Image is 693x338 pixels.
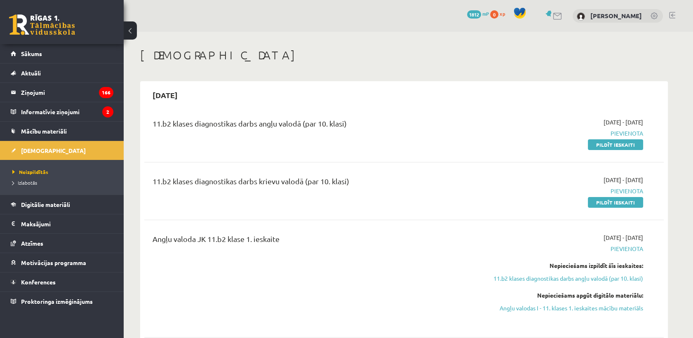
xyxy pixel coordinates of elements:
a: [DEMOGRAPHIC_DATA] [11,141,113,160]
h1: [DEMOGRAPHIC_DATA] [140,48,668,62]
a: 0 xp [490,10,509,17]
span: 0 [490,10,498,19]
a: Atzīmes [11,234,113,253]
div: 11.b2 klases diagnostikas darbs krievu valodā (par 10. klasi) [153,176,475,191]
a: 1812 mP [467,10,489,17]
span: [DATE] - [DATE] [604,118,643,127]
a: Motivācijas programma [11,253,113,272]
a: Maksājumi [11,214,113,233]
legend: Maksājumi [21,214,113,233]
a: Proktoringa izmēģinājums [11,292,113,311]
a: Neizpildītās [12,168,115,176]
i: 166 [99,87,113,98]
span: Proktoringa izmēģinājums [21,298,93,305]
legend: Informatīvie ziņojumi [21,102,113,121]
div: Nepieciešams apgūt digitālo materiālu: [488,291,643,300]
span: Atzīmes [21,239,43,247]
span: Mācību materiāli [21,127,67,135]
span: Digitālie materiāli [21,201,70,208]
div: Angļu valoda JK 11.b2 klase 1. ieskaite [153,233,475,249]
a: Rīgas 1. Tālmācības vidusskola [9,14,75,35]
a: Pildīt ieskaiti [588,139,643,150]
span: [DATE] - [DATE] [604,233,643,242]
span: Motivācijas programma [21,259,86,266]
a: Mācību materiāli [11,122,113,141]
div: Nepieciešams izpildīt šīs ieskaites: [488,261,643,270]
img: Daņila Kuzmins [577,12,585,21]
span: Pievienota [488,129,643,138]
a: 11.b2 klases diagnostikas darbs angļu valodā (par 10. klasi) [488,274,643,283]
span: Izlabotās [12,179,37,186]
a: Angļu valodas I - 11. klases 1. ieskaites mācību materiāls [488,304,643,312]
a: Digitālie materiāli [11,195,113,214]
span: Pievienota [488,244,643,253]
a: Izlabotās [12,179,115,186]
span: 1812 [467,10,481,19]
span: Aktuāli [21,69,41,77]
span: xp [500,10,505,17]
a: [PERSON_NAME] [590,12,642,20]
span: Neizpildītās [12,169,48,175]
a: Pildīt ieskaiti [588,197,643,208]
h2: [DATE] [144,85,186,105]
span: Konferences [21,278,56,286]
span: [DATE] - [DATE] [604,176,643,184]
span: [DEMOGRAPHIC_DATA] [21,147,86,154]
span: Sākums [21,50,42,57]
legend: Ziņojumi [21,83,113,102]
div: 11.b2 klases diagnostikas darbs angļu valodā (par 10. klasi) [153,118,475,133]
a: Informatīvie ziņojumi2 [11,102,113,121]
a: Sākums [11,44,113,63]
span: mP [482,10,489,17]
i: 2 [102,106,113,117]
a: Konferences [11,272,113,291]
a: Aktuāli [11,63,113,82]
span: Pievienota [488,187,643,195]
a: Ziņojumi166 [11,83,113,102]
